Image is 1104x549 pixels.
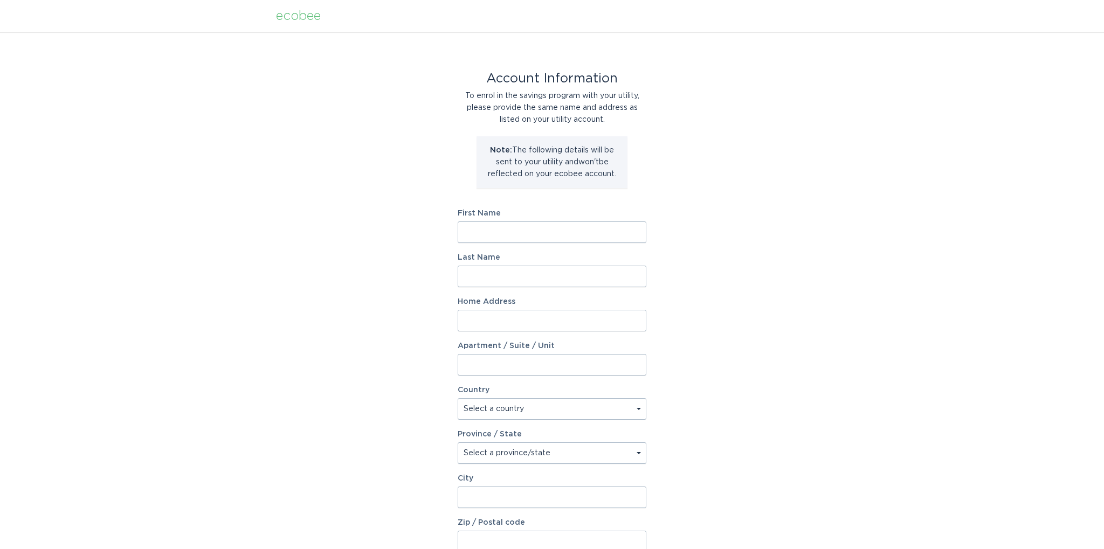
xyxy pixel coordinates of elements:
[458,73,646,85] div: Account Information
[458,475,646,482] label: City
[490,147,512,154] strong: Note:
[458,90,646,126] div: To enrol in the savings program with your utility, please provide the same name and address as li...
[458,519,646,526] label: Zip / Postal code
[276,10,321,22] div: ecobee
[458,386,489,394] label: Country
[485,144,619,180] p: The following details will be sent to your utility and won't be reflected on your ecobee account.
[458,342,646,350] label: Apartment / Suite / Unit
[458,430,522,438] label: Province / State
[458,254,646,261] label: Last Name
[458,210,646,217] label: First Name
[458,298,646,305] label: Home Address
